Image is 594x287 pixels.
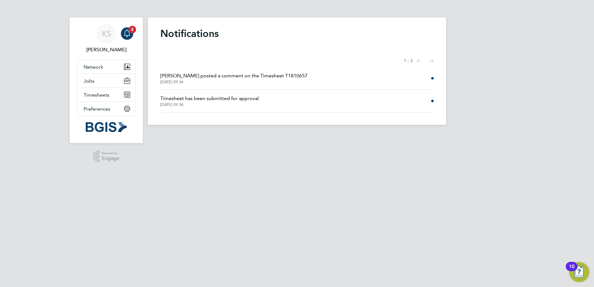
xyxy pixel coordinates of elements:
[84,92,109,98] span: Timesheets
[160,80,308,84] span: [DATE] 09:34
[404,58,413,64] span: 1 - 2
[404,55,434,67] nav: Select page of notifications list
[84,106,110,112] span: Preferences
[77,102,135,116] button: Preferences
[70,17,143,143] nav: Main navigation
[77,60,135,74] button: Network
[129,26,136,33] span: 2
[102,156,119,161] span: Engage
[160,72,308,84] a: [PERSON_NAME] posted a comment on the Timesheet T1810657[DATE] 09:34
[160,102,259,107] span: [DATE] 09:34
[86,122,127,132] img: bgis-logo-retina.png
[160,95,259,107] a: Timesheet has been submitted for approval[DATE] 09:34
[93,151,120,162] a: Powered byEngage
[160,72,308,80] span: [PERSON_NAME] posted a comment on the Timesheet T1810657
[77,46,135,53] span: Kyriacos Savva
[77,88,135,102] button: Timesheets
[77,24,135,53] a: KS[PERSON_NAME]
[160,95,259,102] span: Timesheet has been submitted for approval
[102,30,111,38] span: KS
[102,151,119,156] span: Powered by
[77,122,135,132] a: Go to home page
[569,266,574,275] div: 10
[77,74,135,88] button: Jobs
[160,27,434,40] h1: Notifications
[84,64,103,70] span: Network
[121,24,133,43] a: 2
[84,78,94,84] span: Jobs
[569,262,589,282] button: Open Resource Center, 10 new notifications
